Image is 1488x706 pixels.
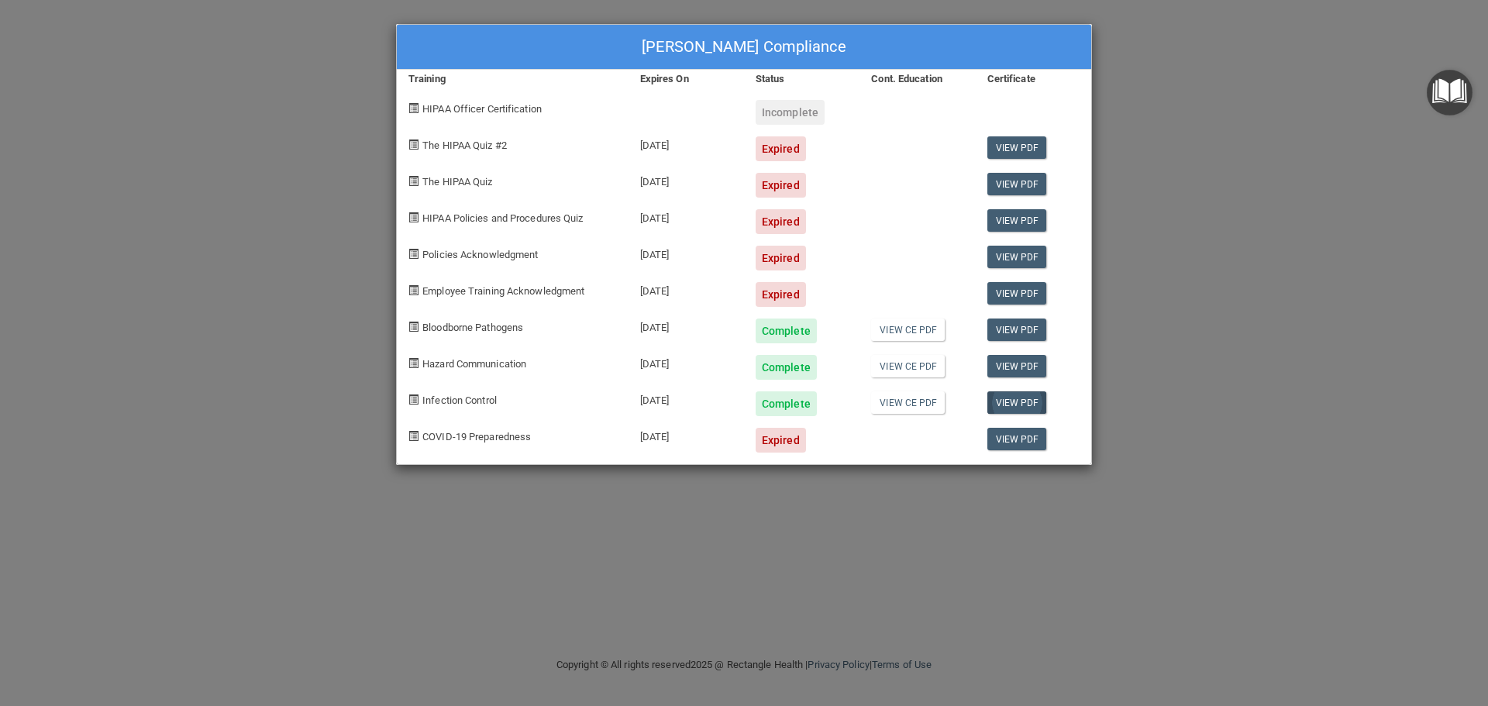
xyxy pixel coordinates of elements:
[756,355,817,380] div: Complete
[756,319,817,343] div: Complete
[756,209,806,234] div: Expired
[987,428,1047,450] a: View PDF
[987,319,1047,341] a: View PDF
[756,282,806,307] div: Expired
[629,380,744,416] div: [DATE]
[629,307,744,343] div: [DATE]
[629,198,744,234] div: [DATE]
[422,322,523,333] span: Bloodborne Pathogens
[397,25,1091,70] div: [PERSON_NAME] Compliance
[629,125,744,161] div: [DATE]
[422,212,583,224] span: HIPAA Policies and Procedures Quiz
[756,428,806,453] div: Expired
[422,139,507,151] span: The HIPAA Quiz #2
[422,431,531,443] span: COVID-19 Preparedness
[629,234,744,270] div: [DATE]
[629,343,744,380] div: [DATE]
[871,355,945,377] a: View CE PDF
[397,70,629,88] div: Training
[987,282,1047,305] a: View PDF
[422,394,497,406] span: Infection Control
[756,100,825,125] div: Incomplete
[756,173,806,198] div: Expired
[422,358,526,370] span: Hazard Communication
[1427,70,1472,115] button: Open Resource Center
[756,391,817,416] div: Complete
[987,209,1047,232] a: View PDF
[987,355,1047,377] a: View PDF
[976,70,1091,88] div: Certificate
[987,173,1047,195] a: View PDF
[871,319,945,341] a: View CE PDF
[987,246,1047,268] a: View PDF
[629,161,744,198] div: [DATE]
[756,136,806,161] div: Expired
[422,103,542,115] span: HIPAA Officer Certification
[629,270,744,307] div: [DATE]
[422,176,492,188] span: The HIPAA Quiz
[422,249,538,260] span: Policies Acknowledgment
[744,70,859,88] div: Status
[859,70,975,88] div: Cont. Education
[987,391,1047,414] a: View PDF
[871,391,945,414] a: View CE PDF
[987,136,1047,159] a: View PDF
[422,285,584,297] span: Employee Training Acknowledgment
[756,246,806,270] div: Expired
[629,70,744,88] div: Expires On
[629,416,744,453] div: [DATE]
